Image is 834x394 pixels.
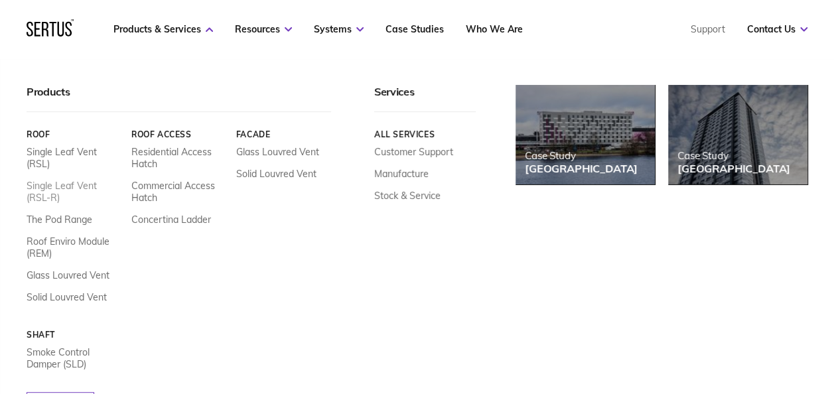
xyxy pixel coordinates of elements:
a: Glass Louvred Vent [27,269,109,281]
a: Who We Are [466,23,523,35]
div: [GEOGRAPHIC_DATA] [525,162,638,175]
a: Concertina Ladder [131,214,211,226]
a: Case Study[GEOGRAPHIC_DATA] [516,85,655,184]
a: Single Leaf Vent (RSL-R) [27,180,121,204]
div: Case Study [525,149,638,162]
a: Roof Enviro Module (REM) [27,235,121,259]
a: Roof Access [131,129,226,139]
a: Case Studies [385,23,444,35]
a: Glass Louvred Vent [236,146,319,158]
a: Case Study[GEOGRAPHIC_DATA] [668,85,807,184]
a: Resources [235,23,292,35]
a: Solid Louvred Vent [27,291,107,303]
a: Manufacture [374,168,429,180]
a: Solid Louvred Vent [236,168,316,180]
a: Smoke Control Damper (SLD) [27,346,121,370]
a: All services [374,129,476,139]
div: [GEOGRAPHIC_DATA] [677,162,790,175]
div: Services [374,85,476,112]
a: Facade [236,129,331,139]
a: Stock & Service [374,190,441,202]
a: Contact Us [747,23,807,35]
a: Support [691,23,725,35]
iframe: Chat Widget [595,240,834,394]
a: Shaft [27,330,121,340]
a: Single Leaf Vent (RSL) [27,146,121,170]
a: Roof [27,129,121,139]
a: Systems [314,23,364,35]
a: Products & Services [113,23,213,35]
a: Commercial Access Hatch [131,180,226,204]
a: Residential Access Hatch [131,146,226,170]
a: Customer Support [374,146,453,158]
div: Case Study [677,149,790,162]
a: The Pod Range [27,214,92,226]
div: Products [27,85,331,112]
